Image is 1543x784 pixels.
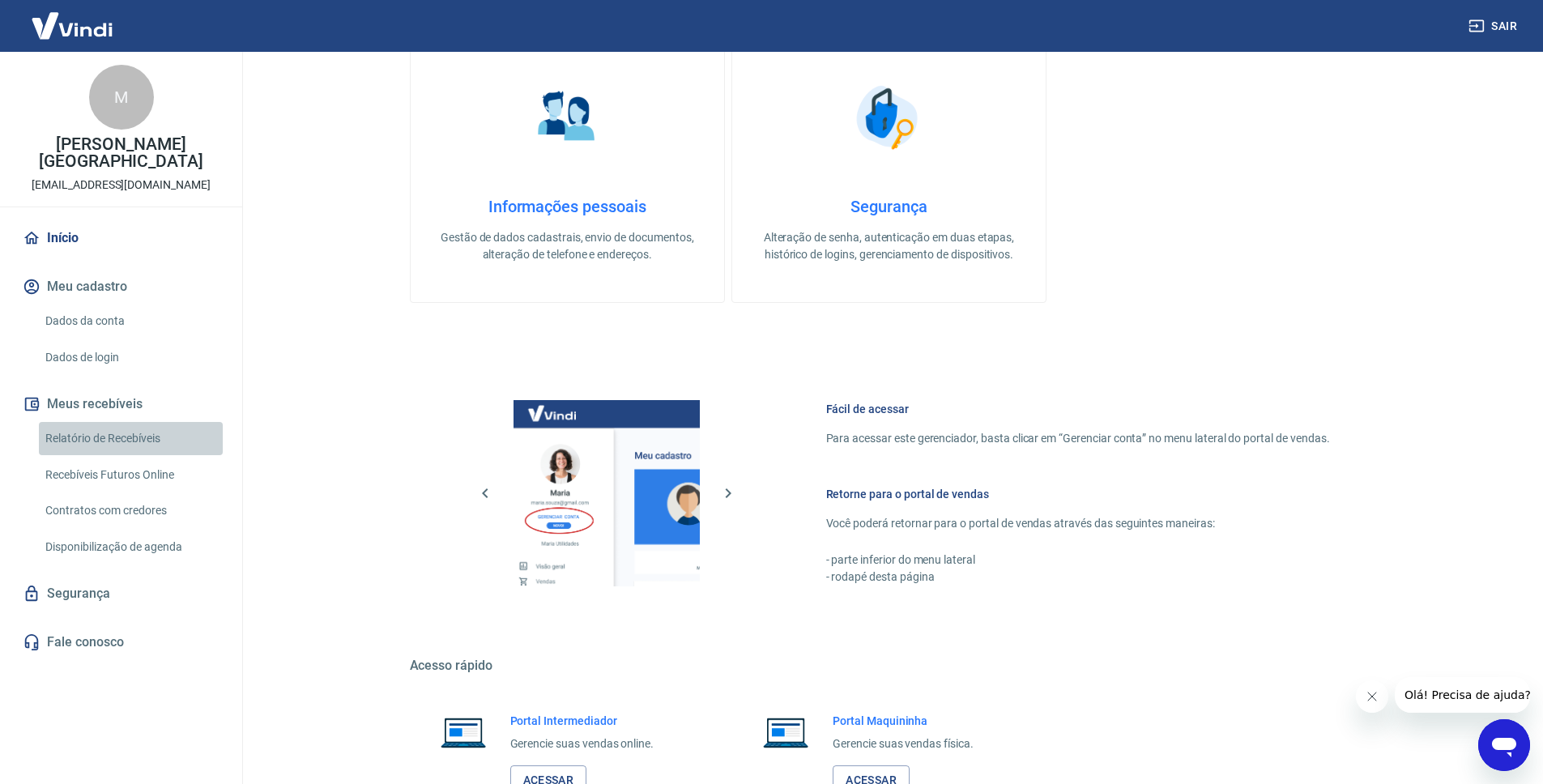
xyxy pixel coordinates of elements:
[1478,719,1530,771] iframe: Botão para abrir a janela de mensagens
[826,552,1330,569] p: - parte inferior do menu lateral
[39,305,223,338] a: Dados da conta
[13,136,229,170] p: [PERSON_NAME][GEOGRAPHIC_DATA]
[437,197,698,216] h4: Informações pessoais
[848,77,929,158] img: Segurança
[833,735,974,752] p: Gerencie suas vendas física.
[39,422,223,455] a: Relatório de Recebíveis
[758,197,1020,216] h4: Segurança
[89,65,154,130] div: M
[32,177,211,194] p: [EMAIL_ADDRESS][DOMAIN_NAME]
[19,220,223,256] a: Início
[526,77,607,158] img: Informações pessoais
[514,400,700,586] img: Imagem da dashboard mostrando o botão de gerenciar conta na sidebar no lado esquerdo
[826,401,1330,417] h6: Fácil de acessar
[19,1,125,50] img: Vindi
[429,713,497,752] img: Imagem de um notebook aberto
[826,486,1330,502] h6: Retorne para o portal de vendas
[1465,11,1524,41] button: Sair
[19,386,223,422] button: Meus recebíveis
[826,515,1330,532] p: Você poderá retornar para o portal de vendas através das seguintes maneiras:
[39,341,223,374] a: Dados de login
[39,494,223,527] a: Contratos com credores
[826,430,1330,447] p: Para acessar este gerenciador, basta clicar em “Gerenciar conta” no menu lateral do portal de ven...
[758,229,1020,263] p: Alteração de senha, autenticação em duas etapas, histórico de logins, gerenciamento de dispositivos.
[1395,677,1530,713] iframe: Mensagem da empresa
[437,229,698,263] p: Gestão de dados cadastrais, envio de documentos, alteração de telefone e endereços.
[752,713,820,752] img: Imagem de um notebook aberto
[410,37,725,303] a: Informações pessoaisInformações pessoaisGestão de dados cadastrais, envio de documentos, alteraçã...
[19,624,223,660] a: Fale conosco
[39,530,223,564] a: Disponibilização de agenda
[10,11,136,24] span: Olá! Precisa de ajuda?
[826,569,1330,586] p: - rodapé desta página
[19,269,223,305] button: Meu cadastro
[1356,680,1388,713] iframe: Fechar mensagem
[410,658,1369,674] h5: Acesso rápido
[731,37,1046,303] a: SegurançaSegurançaAlteração de senha, autenticação em duas etapas, histórico de logins, gerenciam...
[510,713,654,729] h6: Portal Intermediador
[19,576,223,611] a: Segurança
[510,735,654,752] p: Gerencie suas vendas online.
[833,713,974,729] h6: Portal Maquininha
[39,458,223,492] a: Recebíveis Futuros Online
